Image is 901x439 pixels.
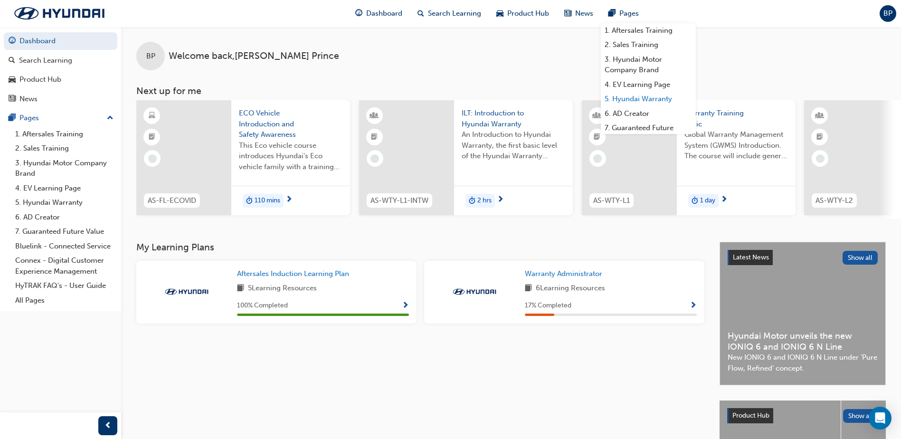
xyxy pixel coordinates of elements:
[359,100,573,215] a: AS-WTY-L1-INTWILT: Introduction to Hyundai WarrantyAn Introduction to Hyundai Warranty, the first...
[255,195,280,206] span: 110 mins
[700,195,715,206] span: 1 day
[104,420,112,432] span: prev-icon
[692,195,698,207] span: duration-icon
[11,181,117,196] a: 4. EV Learning Page
[477,195,492,206] span: 2 hrs
[525,283,532,295] span: book-icon
[601,121,696,146] a: 7. Guaranteed Future Value
[816,110,823,122] span: learningResourceType_INSTRUCTOR_LED-icon
[816,131,823,143] span: booktick-icon
[728,250,878,265] a: Latest NewsShow all
[816,195,853,206] span: AS-WTY-L2
[11,239,117,254] a: Bluelink - Connected Service
[237,283,244,295] span: book-icon
[684,108,788,129] span: Warranty Training Basic
[19,74,61,85] div: Product Hub
[728,352,878,373] span: New IONIQ 6 and IONIQ 6 N Line under ‘Pure Flow, Refined’ concept.
[869,407,892,429] div: Open Intercom Messenger
[601,4,646,23] a: pages-iconPages
[448,287,501,296] img: Trak
[4,90,117,108] a: News
[11,293,117,308] a: All Pages
[9,76,16,84] span: car-icon
[11,127,117,142] a: 1. Aftersales Training
[557,4,601,23] a: news-iconNews
[428,8,481,19] span: Search Learning
[237,269,349,278] span: Aftersales Induction Learning Plan
[11,156,117,181] a: 3. Hyundai Motor Company Brand
[402,302,409,310] span: Show Progress
[19,113,39,124] div: Pages
[417,8,424,19] span: search-icon
[136,242,704,253] h3: My Learning Plans
[883,8,892,19] span: BP
[410,4,489,23] a: search-iconSearch Learning
[4,52,117,69] a: Search Learning
[843,251,878,265] button: Show all
[11,278,117,293] a: HyTRAK FAQ's - User Guide
[507,8,549,19] span: Product Hub
[525,300,571,311] span: 17 % Completed
[4,109,117,127] button: Pages
[601,52,696,77] a: 3. Hyundai Motor Company Brand
[462,108,565,129] span: ILT: Introduction to Hyundai Warranty
[721,196,728,204] span: next-icon
[727,408,878,423] a: Product HubShow all
[11,210,117,225] a: 6. AD Creator
[582,100,796,215] a: AS-WTY-L1Warranty Training BasicGlobal Warranty Management System (GWMS) Introduction. The course...
[690,300,697,312] button: Show Progress
[285,196,293,204] span: next-icon
[601,38,696,52] a: 2. Sales Training
[843,409,879,423] button: Show all
[601,77,696,92] a: 4. EV Learning Page
[594,110,600,122] span: learningResourceType_INSTRUCTOR_LED-icon
[462,129,565,162] span: An Introduction to Hyundai Warranty, the first basic level of the Hyundai Warranty Administrator ...
[11,224,117,239] a: 7. Guaranteed Future Value
[239,108,342,140] span: ECO Vehicle Introduction and Safety Awareness
[9,37,16,46] span: guage-icon
[5,3,114,23] img: Trak
[9,95,16,104] span: news-icon
[489,4,557,23] a: car-iconProduct Hub
[496,8,503,19] span: car-icon
[149,110,155,122] span: learningResourceType_ELEARNING-icon
[366,8,402,19] span: Dashboard
[371,110,378,122] span: learningResourceType_INSTRUCTOR_LED-icon
[402,300,409,312] button: Show Progress
[684,129,788,162] span: Global Warranty Management System (GWMS) Introduction. The course will include general informatio...
[880,5,896,22] button: BP
[4,30,117,109] button: DashboardSearch LearningProduct HubNews
[19,55,72,66] div: Search Learning
[19,94,38,105] div: News
[593,195,630,206] span: AS-WTY-L1
[536,283,605,295] span: 6 Learning Resources
[733,253,769,261] span: Latest News
[121,86,901,96] h3: Next up for me
[601,23,696,38] a: 1. Aftersales Training
[601,106,696,121] a: 6. AD Creator
[237,268,353,279] a: Aftersales Induction Learning Plan
[469,195,475,207] span: duration-icon
[728,331,878,352] span: Hyundai Motor unveils the new IONIQ 6 and IONIQ 6 N Line
[720,242,886,385] a: Latest NewsShow allHyundai Motor unveils the new IONIQ 6 and IONIQ 6 N LineNew IONIQ 6 and IONIQ ...
[146,51,155,62] span: BP
[161,287,213,296] img: Trak
[348,4,410,23] a: guage-iconDashboard
[246,195,253,207] span: duration-icon
[371,131,378,143] span: booktick-icon
[370,154,379,163] span: learningRecordVerb_NONE-icon
[497,196,504,204] span: next-icon
[148,195,196,206] span: AS-FL-ECOVID
[690,302,697,310] span: Show Progress
[593,154,602,163] span: learningRecordVerb_NONE-icon
[107,112,114,124] span: up-icon
[148,154,157,163] span: learningRecordVerb_NONE-icon
[4,71,117,88] a: Product Hub
[732,411,769,420] span: Product Hub
[11,195,117,210] a: 5. Hyundai Warranty
[608,8,616,19] span: pages-icon
[575,8,593,19] span: News
[601,92,696,106] a: 5. Hyundai Warranty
